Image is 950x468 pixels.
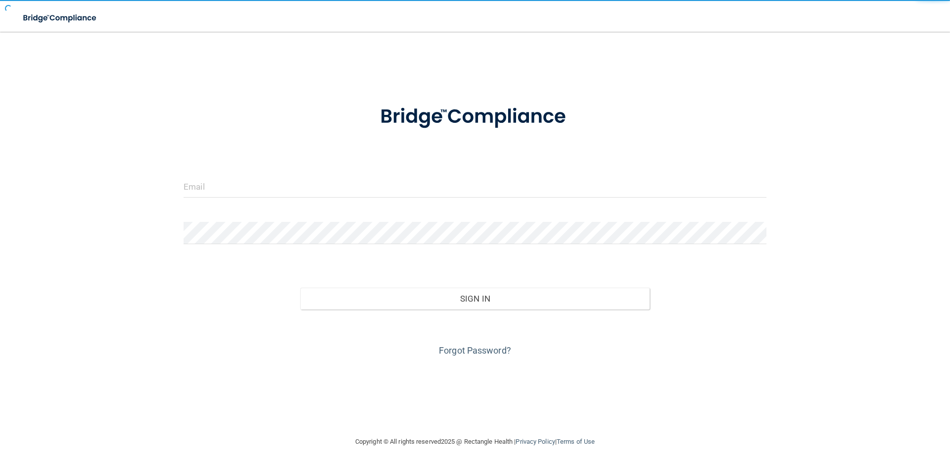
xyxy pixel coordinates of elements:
img: bridge_compliance_login_screen.278c3ca4.svg [15,8,106,28]
img: bridge_compliance_login_screen.278c3ca4.svg [360,91,590,143]
input: Email [184,175,766,198]
a: Privacy Policy [516,438,555,445]
a: Forgot Password? [439,345,511,356]
a: Terms of Use [557,438,595,445]
button: Sign In [300,288,650,310]
div: Copyright © All rights reserved 2025 @ Rectangle Health | | [294,426,656,458]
